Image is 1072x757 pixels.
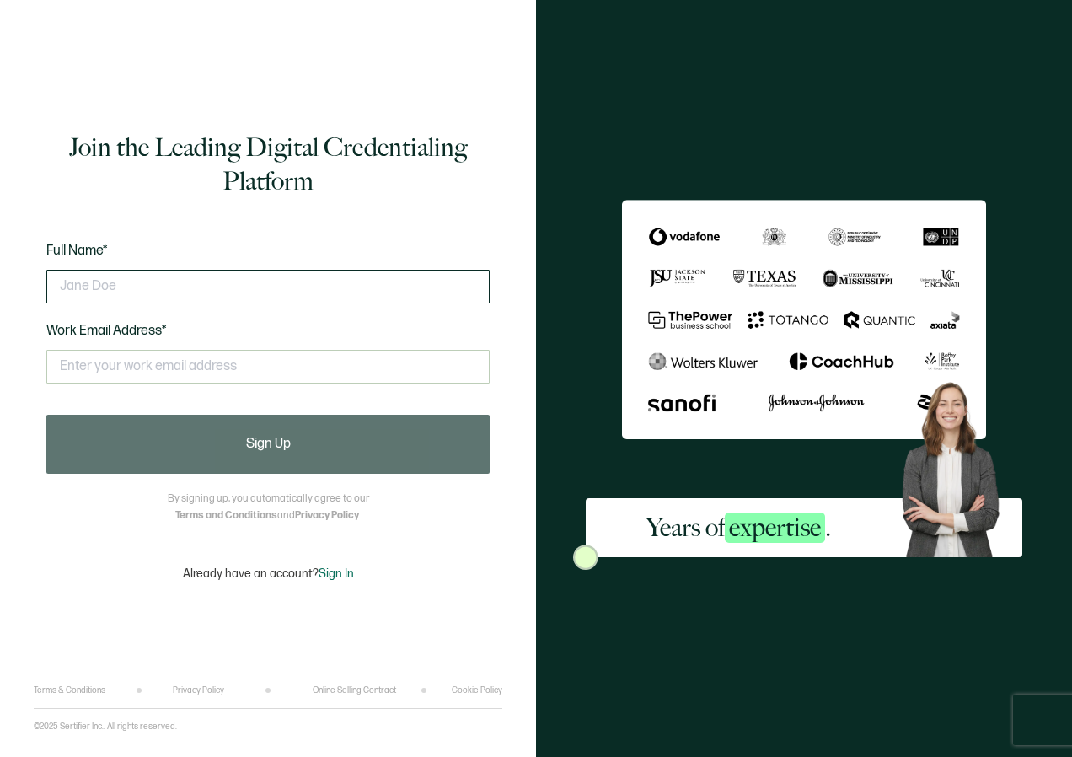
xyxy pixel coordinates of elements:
[46,131,490,198] h1: Join the Leading Digital Credentialing Platform
[319,566,354,581] span: Sign In
[46,323,167,339] span: Work Email Address*
[246,438,291,451] span: Sign Up
[173,685,224,695] a: Privacy Policy
[168,491,369,524] p: By signing up, you automatically agree to our and .
[646,511,831,545] h2: Years of .
[175,509,277,522] a: Terms and Conditions
[183,566,354,581] p: Already have an account?
[892,373,1023,557] img: Sertifier Signup - Years of <span class="strong-h">expertise</span>. Hero
[46,415,490,474] button: Sign Up
[46,350,490,384] input: Enter your work email address
[34,685,105,695] a: Terms & Conditions
[46,270,490,303] input: Jane Doe
[313,685,396,695] a: Online Selling Contract
[34,722,177,732] p: ©2025 Sertifier Inc.. All rights reserved.
[295,509,359,522] a: Privacy Policy
[573,545,598,570] img: Sertifier Signup
[725,513,825,543] span: expertise
[46,243,108,259] span: Full Name*
[452,685,502,695] a: Cookie Policy
[622,200,986,440] img: Sertifier Signup - Years of <span class="strong-h">expertise</span>.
